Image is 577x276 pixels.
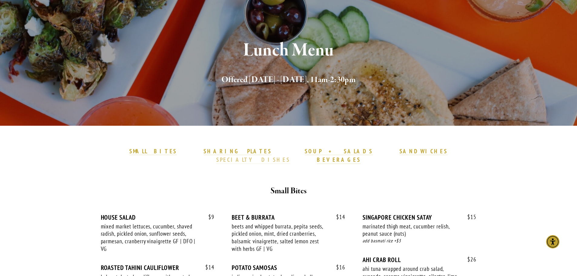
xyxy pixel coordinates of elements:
[204,148,271,155] a: SHARING PLATES
[336,264,339,271] span: $
[400,148,448,155] a: SANDWICHES
[330,214,345,221] span: 14
[232,264,345,271] div: POTATO SAMOSAS
[216,156,290,164] a: SPECIALTY DISHES
[101,214,214,221] div: HOUSE SALAD
[336,213,339,221] span: $
[330,264,345,271] span: 16
[363,238,476,244] div: add basmati rice +$3
[461,214,476,221] span: 15
[205,264,208,271] span: $
[216,156,290,163] strong: SPECIALTY DISHES
[546,235,559,248] div: Accessibility Menu
[305,148,373,155] a: SOUP + SALADS
[199,264,214,271] span: 14
[317,156,361,163] strong: BEVERAGES
[112,41,465,60] h1: Lunch Menu
[101,264,214,271] div: ROASTED TAHINI CAULIFLOWER
[129,148,177,155] a: SMALL BITES
[363,214,476,221] div: SINGAPORE CHICKEN SATAY
[202,214,214,221] span: 9
[101,223,197,253] div: mixed market lettuces, cucumber, shaved radish, pickled onion, sunflower seeds, parmesan, cranber...
[467,213,470,221] span: $
[363,256,476,264] div: AHI CRAB ROLL
[270,186,307,196] strong: Small Bites
[461,256,476,263] span: 26
[232,214,345,221] div: BEET & BURRATA
[467,256,470,263] span: $
[363,223,459,238] div: marinated thigh meat, cucumber relish, peanut sauce (nuts)
[208,213,211,221] span: $
[112,74,465,86] h2: Offered [DATE] - [DATE], 11am-2:30pm
[317,156,361,164] a: BEVERAGES
[232,223,328,253] div: beets and whipped burrata, pepita seeds, pickled onion, mint, dried cranberries, balsamic vinaigr...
